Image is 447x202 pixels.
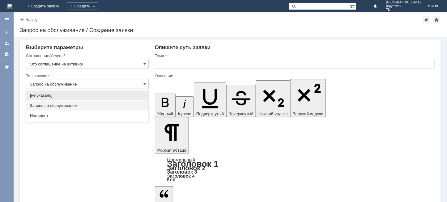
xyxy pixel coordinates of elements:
div: Соглашение/Услуга [26,54,147,58]
button: Формат абзаца [155,117,189,154]
span: Запрос на обслуживание [30,103,145,108]
span: Расширенный поиск [350,3,356,9]
a: Код [167,177,176,183]
div: Тема [155,54,433,58]
button: Зачеркнутый [226,85,256,117]
button: Верхний индекс [290,79,326,117]
span: Опишите суть заявки [155,44,211,50]
button: Жирный [155,94,176,117]
a: Нормальный [167,157,195,162]
div: Запрос на обслуживание / Создание заявки [20,27,441,33]
div: Добавить в избранное [423,16,430,23]
a: Заголовок 3 [167,169,197,175]
div: Формат абзаца [155,158,435,182]
a: Заголовок 4 [167,173,195,179]
span: Выберите параметры [26,44,83,50]
span: Жирный [157,112,173,116]
div: Описание [155,74,433,78]
a: Мои согласования [2,49,12,59]
span: Верхний индекс [293,112,323,116]
button: Подчеркнутый [194,82,226,117]
a: Назад [25,17,37,22]
span: Инцидент [30,113,145,118]
div: Создать [67,2,98,10]
a: Мои заявки [2,38,12,48]
a: Заголовок 1 [167,159,219,169]
a: Создать заявку [2,27,12,37]
div: Тип заявки [26,74,147,78]
button: Курсив [176,96,194,117]
span: ТЦ [386,8,421,12]
span: Нижний индекс [258,112,288,116]
span: Курсив [178,112,191,116]
span: Подчеркнутый [196,112,224,116]
span: [не указано] [30,93,145,98]
a: Перейти на домашнюю страницу [7,4,12,9]
span: Формат абзаца [157,148,186,153]
button: Нижний индекс [256,80,290,117]
div: Сделать домашней страницей [433,16,441,23]
span: Зачеркнутый [229,112,253,116]
span: (Крупской [386,4,421,8]
span: [GEOGRAPHIC_DATA] [386,1,421,4]
img: logo [7,4,12,9]
a: Заголовок 2 [167,164,206,171]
